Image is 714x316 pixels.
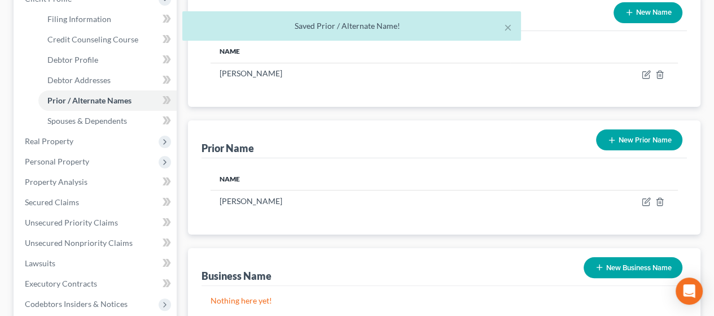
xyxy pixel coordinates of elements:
[191,20,512,32] div: Saved Prior / Alternate Name!
[16,233,177,253] a: Unsecured Nonpriority Claims
[25,258,55,268] span: Lawsuits
[504,20,512,34] button: ×
[211,40,510,63] th: Name
[38,50,177,70] a: Debtor Profile
[25,299,128,309] span: Codebtors Insiders & Notices
[25,279,97,288] span: Executory Contracts
[25,157,89,166] span: Personal Property
[25,177,87,187] span: Property Analysis
[211,295,678,306] p: Nothing here yet!
[47,75,111,85] span: Debtor Addresses
[47,96,132,105] span: Prior / Alternate Names
[47,116,127,125] span: Spouses & Dependents
[38,9,177,29] a: Filing Information
[676,278,703,305] div: Open Intercom Messenger
[202,269,271,283] div: Business Name
[16,172,177,192] a: Property Analysis
[211,63,510,84] td: [PERSON_NAME]
[211,191,510,212] td: [PERSON_NAME]
[614,2,682,23] button: New Name
[25,238,133,248] span: Unsecured Nonpriority Claims
[596,129,682,150] button: New Prior Name
[211,167,510,190] th: Name
[47,55,98,64] span: Debtor Profile
[38,70,177,90] a: Debtor Addresses
[38,90,177,111] a: Prior / Alternate Names
[202,141,254,155] div: Prior Name
[16,192,177,213] a: Secured Claims
[16,253,177,274] a: Lawsuits
[25,218,118,227] span: Unsecured Priority Claims
[16,213,177,233] a: Unsecured Priority Claims
[16,274,177,294] a: Executory Contracts
[584,257,682,278] button: New Business Name
[25,136,73,146] span: Real Property
[38,111,177,131] a: Spouses & Dependents
[25,197,79,207] span: Secured Claims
